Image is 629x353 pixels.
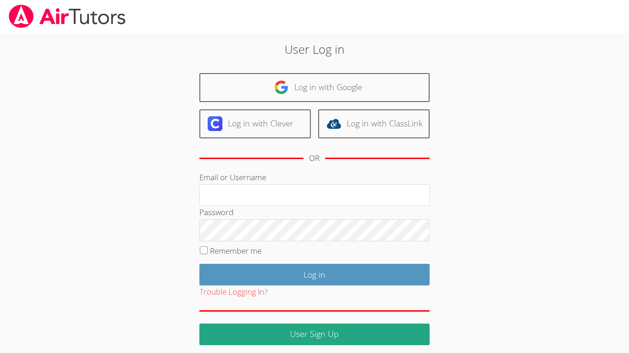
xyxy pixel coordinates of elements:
h2: User Log in [145,40,484,58]
a: Log in with ClassLink [318,109,430,138]
a: Log in with Clever [199,109,311,138]
input: Log in [199,264,430,285]
img: google-logo-50288ca7cdecda66e5e0955fdab243c47b7ad437acaf1139b6f446037453330a.svg [274,80,289,95]
label: Email or Username [199,172,266,182]
button: Trouble Logging In? [199,285,268,299]
label: Remember me [210,245,262,256]
label: Password [199,207,233,217]
img: clever-logo-6eab21bc6e7a338710f1a6ff85c0baf02591cd810cc4098c63d3a4b26e2feb20.svg [208,116,222,131]
a: User Sign Up [199,324,430,345]
img: airtutors_banner-c4298cdbf04f3fff15de1276eac7730deb9818008684d7c2e4769d2f7ddbe033.png [8,5,127,28]
div: OR [309,152,320,165]
img: classlink-logo-d6bb404cc1216ec64c9a2012d9dc4662098be43eaf13dc465df04b49fa7ab582.svg [326,116,341,131]
a: Log in with Google [199,73,430,102]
